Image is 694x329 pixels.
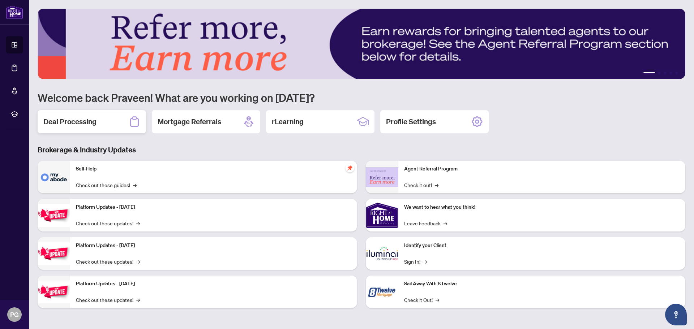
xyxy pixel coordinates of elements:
[76,203,351,211] p: Platform Updates - [DATE]
[436,296,439,304] span: →
[665,304,687,325] button: Open asap
[38,9,685,79] img: Slide 0
[675,72,678,75] button: 5
[366,276,398,308] img: Sail Away With 8Twelve
[669,72,672,75] button: 4
[76,296,140,304] a: Check out these updates!→
[386,117,436,127] h2: Profile Settings
[136,257,140,265] span: →
[38,91,685,104] h1: Welcome back Praveen! What are you working on [DATE]?
[136,219,140,227] span: →
[366,167,398,187] img: Agent Referral Program
[76,219,140,227] a: Check out these updates!→
[404,257,427,265] a: Sign In!→
[10,309,19,320] span: PG
[76,242,351,250] p: Platform Updates - [DATE]
[404,280,680,288] p: Sail Away With 8Twelve
[76,257,140,265] a: Check out these updates!→
[658,72,661,75] button: 2
[346,164,354,172] span: pushpin
[136,296,140,304] span: →
[404,165,680,173] p: Agent Referral Program
[133,181,137,189] span: →
[38,281,70,303] img: Platform Updates - June 23, 2025
[404,181,438,189] a: Check it out!→
[435,181,438,189] span: →
[664,72,667,75] button: 3
[158,117,221,127] h2: Mortgage Referrals
[423,257,427,265] span: →
[366,237,398,270] img: Identify your Client
[38,161,70,193] img: Self-Help
[38,145,685,155] h3: Brokerage & Industry Updates
[38,242,70,265] img: Platform Updates - July 8, 2025
[404,296,439,304] a: Check it Out!→
[366,199,398,231] img: We want to hear what you think!
[76,181,137,189] a: Check out these guides!→
[404,242,680,250] p: Identify your Client
[38,204,70,227] img: Platform Updates - July 21, 2025
[43,117,97,127] h2: Deal Processing
[272,117,304,127] h2: rLearning
[444,219,447,227] span: →
[404,203,680,211] p: We want to hear what you think!
[404,219,447,227] a: Leave Feedback→
[6,5,23,19] img: logo
[643,72,655,75] button: 1
[76,165,351,173] p: Self-Help
[76,280,351,288] p: Platform Updates - [DATE]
